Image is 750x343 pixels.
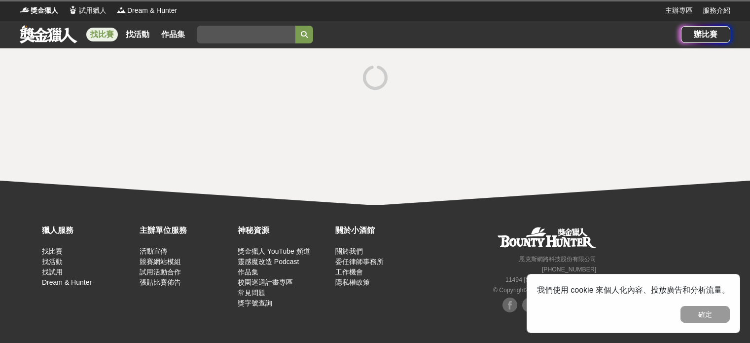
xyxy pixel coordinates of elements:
[335,268,363,276] a: 工作機會
[680,306,730,323] button: 確定
[335,258,384,266] a: 委任律師事務所
[140,258,181,266] a: 競賽網站模組
[42,268,63,276] a: 找試用
[519,256,596,263] small: 恩克斯網路科技股份有限公司
[20,5,58,16] a: Logo獎金獵人
[502,298,517,312] img: Facebook
[140,225,232,236] div: 主辦單位服務
[116,5,177,16] a: LogoDream & Hunter
[238,247,310,255] a: 獎金獵人 YouTube 頻道
[116,5,126,15] img: Logo
[665,5,693,16] a: 主辦專區
[140,278,181,286] a: 張貼比賽佈告
[140,247,167,255] a: 活動宣傳
[140,268,181,276] a: 試用活動合作
[127,5,177,16] span: Dream & Hunter
[238,258,299,266] a: 靈感魔改造 Podcast
[157,28,189,41] a: 作品集
[505,276,596,283] small: 11494 [STREET_ADDRESS] 3 樓
[493,287,596,294] small: © Copyright 2025 . All Rights Reserved.
[681,26,730,43] a: 辦比賽
[238,225,330,236] div: 神秘資源
[335,278,370,286] a: 隱私權政策
[79,5,107,16] span: 試用獵人
[335,247,363,255] a: 關於我們
[335,225,428,236] div: 關於小酒館
[703,5,730,16] a: 服務介紹
[68,5,78,15] img: Logo
[42,258,63,266] a: 找活動
[537,286,730,294] span: 我們使用 cookie 來個人化內容、投放廣告和分析流量。
[42,278,92,286] a: Dream & Hunter
[20,5,30,15] img: Logo
[42,225,135,236] div: 獵人服務
[31,5,58,16] span: 獎金獵人
[86,28,118,41] a: 找比賽
[122,28,153,41] a: 找活動
[238,289,265,297] a: 常見問題
[68,5,107,16] a: Logo試用獵人
[238,299,272,307] a: 獎字號查詢
[238,268,258,276] a: 作品集
[522,298,537,312] img: Facebook
[542,266,596,273] small: [PHONE_NUMBER]
[238,278,293,286] a: 校園巡迴計畫專區
[42,247,63,255] a: 找比賽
